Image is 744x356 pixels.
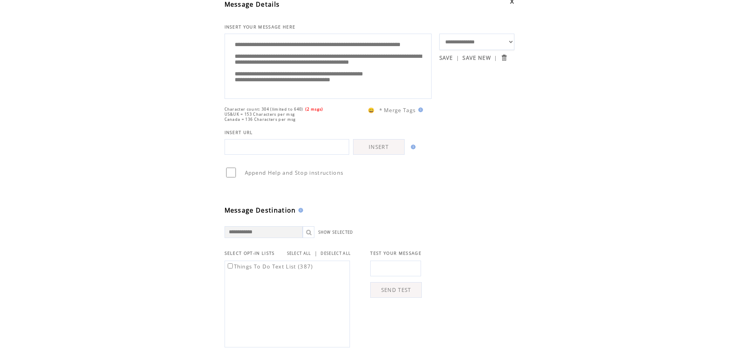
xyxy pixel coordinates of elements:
span: | [494,54,497,61]
label: Things To Do Text List (387) [226,263,313,270]
a: SEND TEST [370,282,422,298]
img: help.gif [416,107,423,112]
span: Append Help and Stop instructions [245,169,344,176]
a: DESELECT ALL [321,251,351,256]
span: | [456,54,459,61]
span: INSERT URL [225,130,253,135]
a: SAVE [439,54,453,61]
span: | [314,250,318,257]
span: * Merge Tags [379,107,416,114]
span: Character count: 304 (limited to 640) [225,107,303,112]
span: 😀 [368,107,375,114]
a: SAVE NEW [462,54,491,61]
span: Canada = 136 Characters per msg [225,117,296,122]
a: SHOW SELECTED [318,230,353,235]
img: help.gif [296,208,303,213]
span: INSERT YOUR MESSAGE HERE [225,24,296,30]
span: Message Destination [225,206,296,215]
span: SELECT OPT-IN LISTS [225,250,275,256]
input: Things To Do Text List (387) [228,263,233,268]
img: help.gif [409,145,416,149]
a: SELECT ALL [287,251,311,256]
input: Submit [500,54,508,61]
a: INSERT [353,139,405,155]
span: (2 msgs) [305,107,323,112]
span: US&UK = 153 Characters per msg [225,112,295,117]
span: TEST YOUR MESSAGE [370,250,421,256]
